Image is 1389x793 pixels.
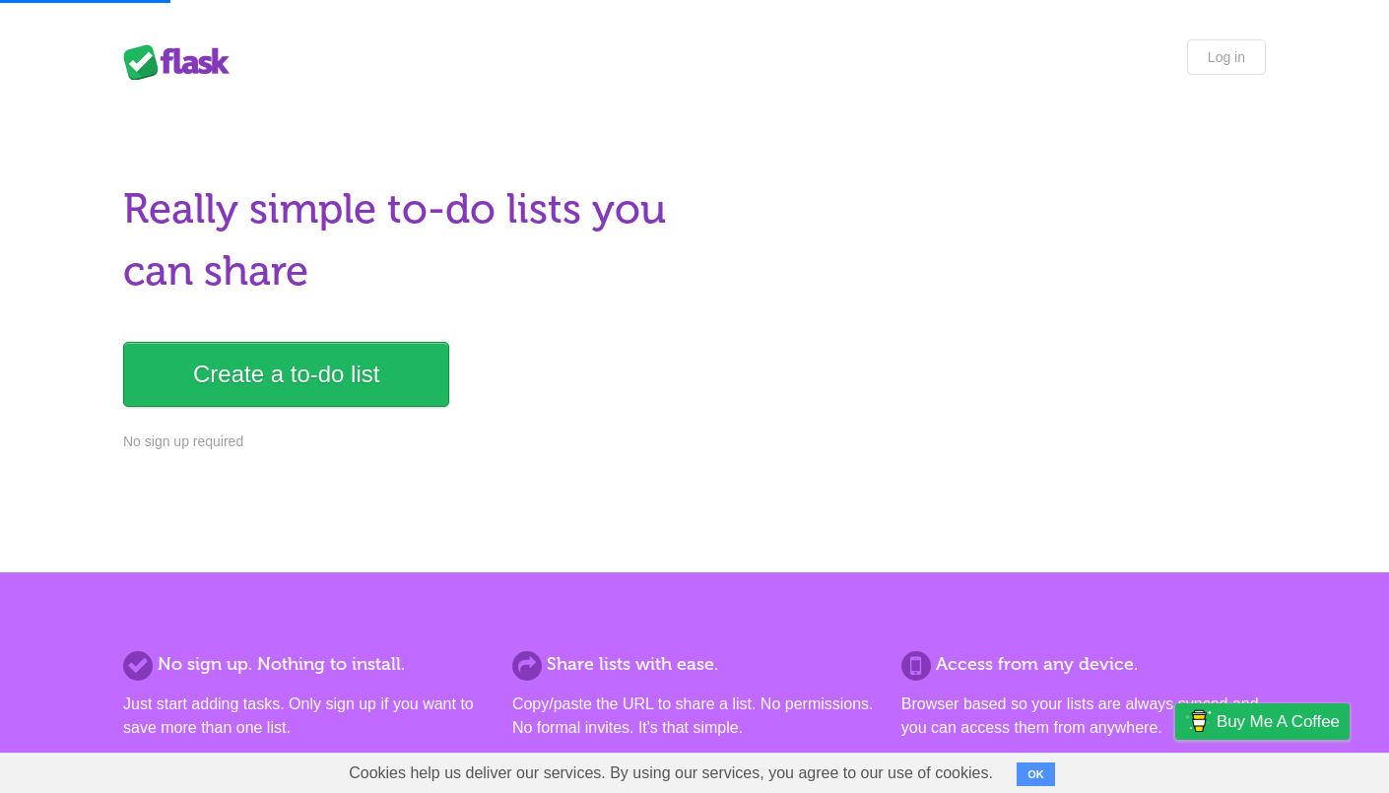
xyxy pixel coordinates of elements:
img: Buy me a coffee [1185,704,1212,738]
a: Buy me a coffee [1175,703,1350,740]
h1: Really simple to-do lists you can share [123,178,683,302]
h2: No sign up. Nothing to install. [123,651,488,678]
span: Buy me a coffee [1217,704,1340,739]
h2: Access from any device. [901,651,1266,678]
button: OK [1017,762,1055,786]
a: Log in [1187,39,1266,75]
p: No sign up required [123,431,683,452]
p: Copy/paste the URL to share a list. No permissions. No formal invites. It's that simple. [512,693,877,740]
span: Cookies help us deliver our services. By using our services, you agree to our use of cookies. [329,754,1013,793]
p: Browser based so your lists are always synced and you can access them from anywhere. [901,693,1266,740]
a: Create a to-do list [123,342,449,407]
div: Flask Lists [123,44,241,80]
p: Just start adding tasks. Only sign up if you want to save more than one list. [123,693,488,740]
h2: Share lists with ease. [512,651,877,678]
